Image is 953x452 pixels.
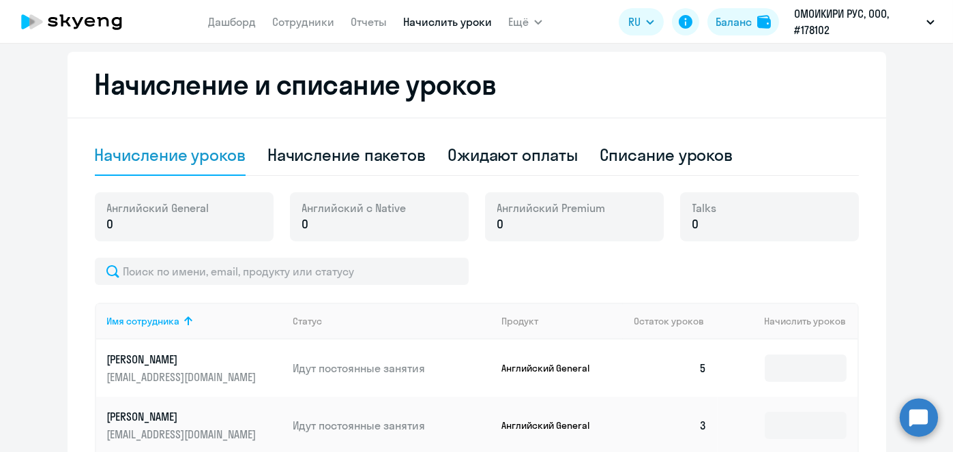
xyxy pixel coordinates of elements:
span: 0 [107,215,114,233]
td: 5 [623,340,718,397]
a: Отчеты [351,15,387,29]
div: Продукт [501,315,623,327]
a: Дашборд [208,15,256,29]
div: Статус [293,315,322,327]
span: 0 [692,215,699,233]
div: Баланс [716,14,752,30]
span: Английский с Native [302,200,407,215]
p: Английский General [501,362,604,374]
div: Ожидают оплаты [448,144,578,166]
p: Английский General [501,419,604,432]
p: [EMAIL_ADDRESS][DOMAIN_NAME] [107,370,260,385]
button: Балансbalance [707,8,779,35]
span: Английский Premium [497,200,606,215]
p: Идут постоянные занятия [293,361,490,376]
p: ОМОИКИРИ РУС, ООО, #178102 [794,5,921,38]
span: RU [628,14,641,30]
div: Статус [293,315,490,327]
div: Имя сотрудника [107,315,180,327]
a: [PERSON_NAME][EMAIL_ADDRESS][DOMAIN_NAME] [107,352,282,385]
p: [PERSON_NAME] [107,409,260,424]
div: Имя сотрудника [107,315,282,327]
a: Сотрудники [272,15,334,29]
button: ОМОИКИРИ РУС, ООО, #178102 [787,5,941,38]
div: Остаток уроков [634,315,718,327]
button: RU [619,8,664,35]
p: [EMAIL_ADDRESS][DOMAIN_NAME] [107,427,260,442]
p: [PERSON_NAME] [107,352,260,367]
input: Поиск по имени, email, продукту или статусу [95,258,469,285]
span: Ещё [508,14,529,30]
button: Ещё [508,8,542,35]
h2: Начисление и списание уроков [95,68,859,101]
span: Talks [692,200,717,215]
th: Начислить уроков [718,303,857,340]
div: Начисление пакетов [267,144,426,166]
span: 0 [497,215,504,233]
img: balance [757,15,771,29]
span: Английский General [107,200,209,215]
div: Продукт [501,315,538,327]
span: Остаток уроков [634,315,704,327]
a: Начислить уроки [403,15,492,29]
div: Начисление уроков [95,144,246,166]
p: Идут постоянные занятия [293,418,490,433]
a: [PERSON_NAME][EMAIL_ADDRESS][DOMAIN_NAME] [107,409,282,442]
span: 0 [302,215,309,233]
div: Списание уроков [600,144,733,166]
